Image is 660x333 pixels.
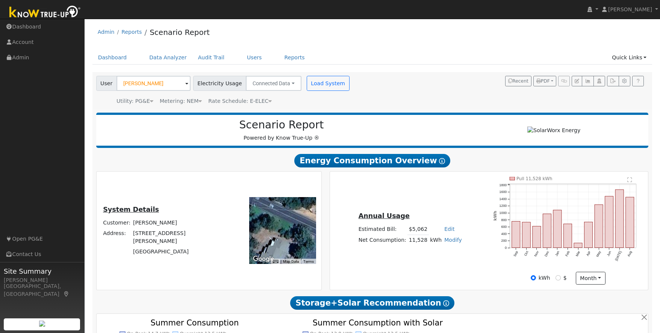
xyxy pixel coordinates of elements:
[615,250,622,261] text: [DATE]
[6,4,85,21] img: Know True-Up
[539,274,550,282] label: kWh
[357,224,407,235] td: Estimated Bill:
[303,259,314,264] a: Terms (opens in new tab)
[516,176,553,181] text: Pull 11,528 kWh
[103,206,159,213] u: System Details
[582,76,593,86] button: Multi-Series Graph
[531,275,536,280] input: kWh
[593,76,605,86] button: Login As
[627,250,633,258] text: Aug
[443,300,449,306] i: Show Help
[193,76,246,91] span: Electricity Usage
[444,226,454,232] a: Edit
[39,321,45,327] img: retrieve
[102,228,132,246] td: Address:
[626,197,634,248] rect: onclick=""
[279,51,310,65] a: Reports
[522,222,530,248] rect: onclick=""
[608,6,652,12] span: [PERSON_NAME]
[632,76,644,86] a: Help Link
[132,247,224,257] td: [GEOGRAPHIC_DATA]
[499,204,507,208] text: 1200
[565,250,571,257] text: Feb
[574,243,582,248] rect: onclick=""
[563,224,572,248] rect: onclick=""
[117,76,191,91] input: Select a User
[132,228,224,246] td: [STREET_ADDRESS][PERSON_NAME]
[554,250,560,257] text: Jan
[533,250,539,257] text: Nov
[615,190,624,248] rect: onclick=""
[499,190,507,194] text: 1600
[241,51,268,65] a: Users
[246,76,301,91] button: Connected Data
[121,29,142,35] a: Reports
[527,127,580,134] img: SolarWorx Energy
[606,51,652,65] a: Quick Links
[359,212,410,220] u: Annual Usage
[619,76,630,86] button: Settings
[513,250,519,258] text: Sep
[505,76,531,86] button: Recent
[290,296,454,310] span: Storage+Solar Recommendation
[543,214,551,248] rect: onclick=""
[273,259,278,264] button: Keyboard shortcuts
[192,51,230,65] a: Audit Trail
[251,254,276,264] a: Open this area in Google Maps (opens a new window)
[556,275,561,280] input: $
[294,154,450,167] span: Energy Consumption Overview
[533,226,541,248] rect: onclick=""
[251,254,276,264] img: Google
[533,76,556,86] button: PDF
[144,51,192,65] a: Data Analyzer
[595,250,601,258] text: May
[595,205,603,248] rect: onclick=""
[499,183,507,187] text: 1800
[584,222,593,248] rect: onclick=""
[63,291,70,297] a: Map
[160,97,202,105] div: Metering: NEM
[501,218,507,222] text: 800
[208,98,272,104] span: Alias: HE1
[96,76,117,91] span: User
[576,272,606,285] button: month
[501,239,507,243] text: 200
[553,210,562,248] rect: onclick=""
[407,235,428,246] td: 11,528
[501,232,507,236] text: 400
[563,274,567,282] label: $
[100,119,463,142] div: Powered by Know True-Up ®
[102,217,132,228] td: Customer:
[4,276,80,284] div: [PERSON_NAME]
[283,259,299,264] button: Map Data
[501,225,507,229] text: 600
[572,76,582,86] button: Edit User
[605,196,613,248] rect: onclick=""
[536,78,550,84] span: PDF
[117,97,153,105] div: Utility: PG&E
[4,282,80,298] div: [GEOGRAPHIC_DATA], [GEOGRAPHIC_DATA]
[92,51,133,65] a: Dashboard
[607,76,619,86] button: Export Interval Data
[307,76,350,91] button: Load System
[499,211,507,215] text: 1000
[357,235,407,246] td: Net Consumption:
[150,28,210,37] a: Scenario Report
[150,318,239,327] text: Summer Consumption
[104,119,459,131] h2: Scenario Report
[444,237,462,243] a: Modify
[429,235,443,246] td: kWh
[544,250,550,257] text: Dec
[98,29,115,35] a: Admin
[627,177,632,182] text: 
[505,246,507,250] text: 0
[586,250,591,257] text: Apr
[407,224,428,235] td: $5,062
[493,211,498,221] text: kWh
[523,250,529,256] text: Oct
[439,158,445,164] i: Show Help
[312,318,443,327] text: Summer Consumption with Solar
[4,266,80,276] span: Site Summary
[132,217,224,228] td: [PERSON_NAME]
[499,197,507,201] text: 1400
